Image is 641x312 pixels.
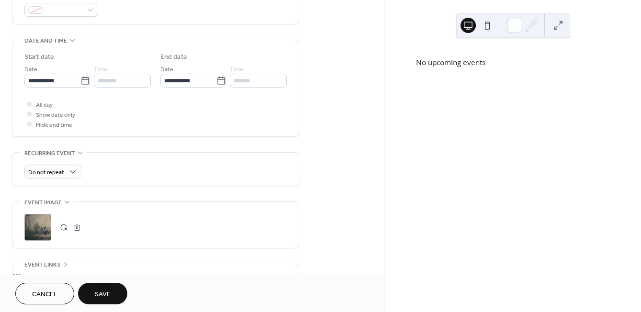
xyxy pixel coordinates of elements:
[24,214,51,241] div: ;
[24,52,54,62] div: Start date
[24,198,62,208] span: Event image
[95,290,111,300] span: Save
[36,110,75,120] span: Show date only
[24,260,60,270] span: Event links
[24,148,75,158] span: Recurring event
[36,100,53,110] span: All day
[15,283,74,304] button: Cancel
[416,57,610,68] div: No upcoming events
[160,52,187,62] div: End date
[12,264,299,284] div: •••
[36,120,72,130] span: Hide end time
[32,290,57,300] span: Cancel
[230,65,243,75] span: Time
[94,65,107,75] span: Time
[160,65,173,75] span: Date
[78,283,127,304] button: Save
[24,65,37,75] span: Date
[24,36,67,46] span: Date and time
[28,167,64,178] span: Do not repeat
